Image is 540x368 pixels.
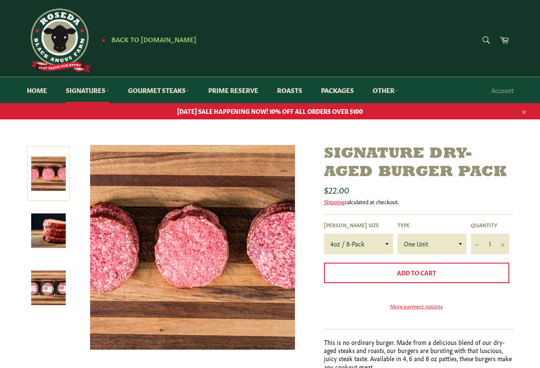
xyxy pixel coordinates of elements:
a: Account [487,78,518,103]
div: calculated at checkout. [324,198,514,206]
a: Signatures [57,77,118,103]
img: Signature Dry-Aged Burger Pack [31,271,66,305]
button: Reduce item quantity by one [471,234,484,254]
span: ★ [101,36,106,43]
a: Shipping [324,197,344,206]
button: Increase item quantity by one [496,234,509,254]
h1: Signature Dry-Aged Burger Pack [324,145,514,182]
label: Quantity [471,221,509,229]
a: More payment options [324,302,509,310]
a: Other [364,77,407,103]
span: Back to [DOMAIN_NAME] [111,35,196,43]
span: $22.00 [324,183,349,195]
a: Home [18,77,55,103]
a: Roasts [269,77,311,103]
label: [PERSON_NAME] Size [324,221,393,229]
a: Packages [312,77,362,103]
span: Add to Cart [397,268,436,277]
a: Prime Reserve [200,77,267,103]
img: Signature Dry-Aged Burger Pack [90,145,295,350]
a: ★ Back to [DOMAIN_NAME] [97,36,196,43]
button: Add to Cart [324,263,509,283]
img: Roseda Beef [27,9,91,72]
img: Signature Dry-Aged Burger Pack [31,214,66,248]
label: Type [397,221,467,229]
a: Gourmet Steaks [120,77,198,103]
